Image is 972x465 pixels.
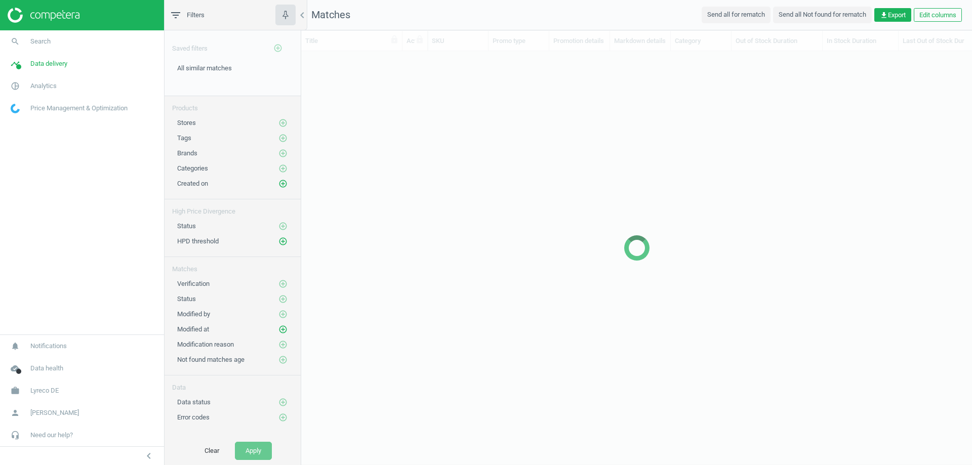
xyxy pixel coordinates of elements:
[136,449,161,462] button: chevron_left
[914,8,962,22] button: Edit columns
[8,8,79,23] img: ajHJNr6hYgQAAAAASUVORK5CYII=
[278,118,288,128] i: add_circle_outline
[278,324,288,334] button: add_circle_outline
[278,397,288,407] button: add_circle_outline
[880,11,888,19] i: get_app
[30,104,128,113] span: Price Management & Optimization
[278,133,288,143] button: add_circle_outline
[880,11,906,20] span: Export
[30,408,79,417] span: [PERSON_NAME]
[278,164,288,173] i: add_circle_outline
[177,180,208,187] span: Created on
[278,221,288,231] button: add_circle_outline
[278,355,288,364] i: add_circle_outline
[278,134,288,143] i: add_circle_outline
[30,342,67,351] span: Notifications
[278,412,288,422] button: add_circle_outline
[278,325,288,334] i: add_circle_outline
[278,340,288,349] i: add_circle_outline
[278,294,288,304] i: add_circle_outline
[30,386,59,395] span: Lyreco DE
[278,355,288,365] button: add_circle_outline
[177,341,234,348] span: Modification reason
[278,163,288,174] button: add_circle_outline
[187,11,205,20] span: Filters
[177,222,196,230] span: Status
[273,44,282,53] i: add_circle_outline
[165,257,301,274] div: Matches
[6,359,25,378] i: cloud_done
[268,38,288,59] button: add_circle_outline
[311,9,350,21] span: Matches
[6,336,25,356] i: notifications
[30,81,57,91] span: Analytics
[177,356,245,363] span: Not found matches age
[278,148,288,158] button: add_circle_outline
[278,398,288,407] i: add_circle_outline
[177,134,191,142] span: Tags
[177,64,232,72] span: All similar matches
[278,310,288,319] i: add_circle_outline
[6,381,25,400] i: work
[30,59,67,68] span: Data delivery
[165,375,301,392] div: Data
[278,237,288,246] i: add_circle_outline
[177,398,211,406] span: Data status
[6,32,25,51] i: search
[278,179,288,189] button: add_circle_outline
[30,37,51,46] span: Search
[30,431,73,440] span: Need our help?
[296,9,308,21] i: chevron_left
[177,295,196,303] span: Status
[278,149,288,158] i: add_circle_outline
[278,294,288,304] button: add_circle_outline
[177,119,196,126] span: Stores
[30,364,63,373] span: Data health
[278,179,288,188] i: add_circle_outline
[194,442,230,460] button: Clear
[773,7,872,23] button: Send all Not found for rematch
[6,403,25,422] i: person
[177,149,197,157] span: Brands
[278,309,288,319] button: add_circle_outline
[278,222,288,231] i: add_circle_outline
[702,7,771,23] button: Send all for rematch
[170,9,182,21] i: filter_list
[177,310,210,318] span: Modified by
[143,450,155,462] i: chevron_left
[278,279,288,288] i: add_circle_outline
[165,30,301,59] div: Saved filters
[6,426,25,445] i: headset_mic
[6,54,25,73] i: timeline
[177,325,209,333] span: Modified at
[278,413,288,422] i: add_circle_outline
[177,413,210,421] span: Error codes
[235,442,272,460] button: Apply
[177,237,219,245] span: HPD threshold
[165,199,301,216] div: High Price Divergence
[11,104,20,113] img: wGWNvw8QSZomAAAAABJRU5ErkJggg==
[177,280,210,287] span: Verification
[177,164,208,172] span: Categories
[874,8,911,22] button: get_appExport
[278,236,288,246] button: add_circle_outline
[278,340,288,350] button: add_circle_outline
[165,96,301,113] div: Products
[6,76,25,96] i: pie_chart_outlined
